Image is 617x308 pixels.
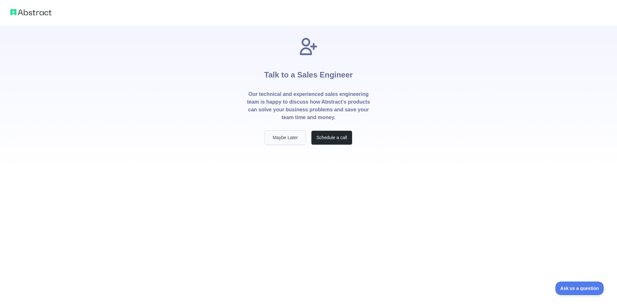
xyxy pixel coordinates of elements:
[265,130,306,145] button: Maybe Later
[247,90,370,121] p: Our technical and experienced sales engineering team is happy to discuss how Abstract's products ...
[264,57,353,90] h1: Talk to a Sales Engineer
[311,130,352,145] button: Schedule a call
[555,282,604,295] iframe: Toggle Customer Support
[10,8,52,17] img: Abstract logo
